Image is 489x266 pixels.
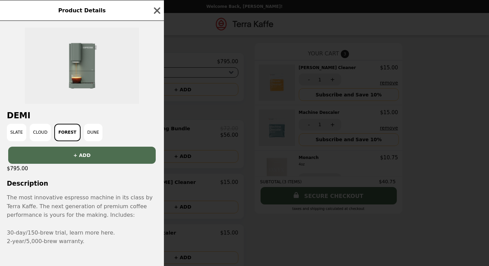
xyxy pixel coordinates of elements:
[84,124,103,141] button: Dune
[58,7,106,14] span: Product Details
[8,147,156,164] button: + ADD
[7,194,153,244] span: The most innovative espresso machine in its class by Terra Kaffe. The next generation of premium ...
[30,124,51,141] button: Cloud
[7,124,26,141] button: Slate
[54,124,81,141] button: Forest
[25,28,139,104] img: Forest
